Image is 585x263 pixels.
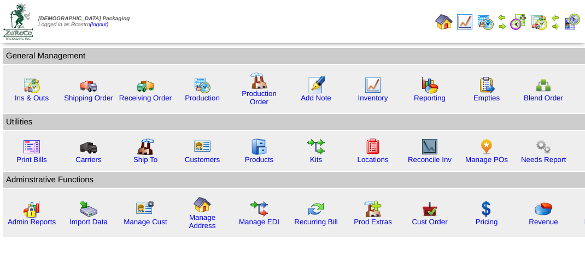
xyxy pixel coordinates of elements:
[90,22,109,28] a: (logout)
[307,76,325,94] img: orders.gif
[307,200,325,218] img: reconcile.gif
[535,138,552,156] img: workflow.png
[421,138,438,156] img: line_graph2.gif
[307,138,325,156] img: workflow.gif
[189,213,216,230] a: Manage Address
[364,200,382,218] img: prodextras.gif
[80,138,97,156] img: truck3.gif
[69,218,108,226] a: Import Data
[8,218,56,226] a: Admin Reports
[524,94,563,102] a: Blend Order
[194,76,211,94] img: calendarprod.gif
[239,218,279,226] a: Manage EDI
[294,218,337,226] a: Recurring Bill
[64,94,113,102] a: Shipping Order
[478,76,495,94] img: workorder.gif
[473,94,500,102] a: Empties
[421,200,438,218] img: cust_order.png
[414,94,446,102] a: Reporting
[456,13,473,31] img: line_graph.gif
[535,76,552,94] img: network.png
[551,22,560,31] img: arrowright.gif
[250,138,268,156] img: cabinet.gif
[80,200,97,218] img: import.gif
[136,200,156,218] img: managecust.png
[563,13,581,31] img: calendarcustomer.gif
[477,13,494,31] img: calendarprod.gif
[137,138,154,156] img: factory2.gif
[478,138,495,156] img: po.png
[133,156,157,164] a: Ship To
[185,94,220,102] a: Production
[535,200,552,218] img: pie_chart.png
[3,3,33,40] img: zoroco-logo-small.webp
[408,156,452,164] a: Reconcile Inv
[137,76,154,94] img: truck2.gif
[250,200,268,218] img: edi.gif
[364,76,382,94] img: line_graph.gif
[498,13,506,22] img: arrowleft.gif
[465,156,508,164] a: Manage POs
[250,72,268,89] img: factory.gif
[358,94,388,102] a: Inventory
[421,76,438,94] img: graph.gif
[364,138,382,156] img: locations.gif
[521,156,566,164] a: Needs Report
[476,218,498,226] a: Pricing
[80,76,97,94] img: truck.gif
[551,13,560,22] img: arrowleft.gif
[38,16,130,22] span: [DEMOGRAPHIC_DATA] Packaging
[185,156,220,164] a: Customers
[435,13,453,31] img: home.gif
[498,22,506,31] img: arrowright.gif
[16,156,47,164] a: Print Bills
[478,200,495,218] img: dollar.gif
[354,218,392,226] a: Prod Extras
[357,156,388,164] a: Locations
[75,156,101,164] a: Carriers
[412,218,447,226] a: Cust Order
[194,196,211,213] img: home.gif
[194,138,211,156] img: customers.gif
[310,156,322,164] a: Kits
[529,218,558,226] a: Revenue
[510,13,527,31] img: calendarblend.gif
[301,94,331,102] a: Add Note
[23,76,40,94] img: calendarinout.gif
[245,156,274,164] a: Products
[530,13,548,31] img: calendarinout.gif
[23,138,40,156] img: invoice2.gif
[119,94,172,102] a: Receiving Order
[242,89,277,106] a: Production Order
[15,94,49,102] a: Ins & Outs
[124,218,167,226] a: Manage Cust
[38,16,130,28] span: Logged in as Rcastro
[23,200,40,218] img: graph2.png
